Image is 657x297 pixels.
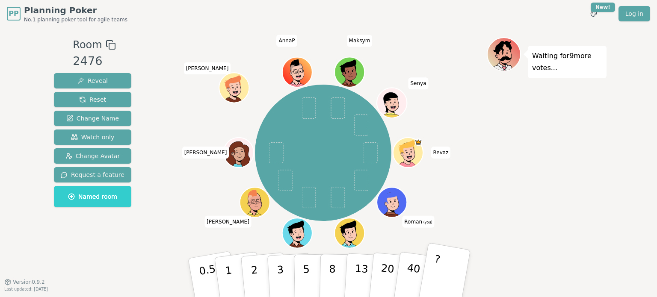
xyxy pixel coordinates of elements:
[347,35,373,47] span: Click to change your name
[73,53,115,70] div: 2476
[24,4,127,16] span: Planning Poker
[54,167,131,182] button: Request a feature
[61,171,124,179] span: Request a feature
[68,192,117,201] span: Named room
[54,73,131,88] button: Reveal
[408,77,428,89] span: Click to change your name
[79,95,106,104] span: Reset
[77,76,108,85] span: Reveal
[182,147,229,159] span: Click to change your name
[54,111,131,126] button: Change Name
[431,147,451,159] span: Click to change your name
[184,62,231,74] span: Click to change your name
[13,279,45,285] span: Version 0.9.2
[4,279,45,285] button: Version0.9.2
[7,4,127,23] a: PPPlanning PokerNo.1 planning poker tool for agile teams
[619,6,650,21] a: Log in
[422,221,432,224] span: (you)
[73,37,102,53] span: Room
[24,16,127,23] span: No.1 planning poker tool for agile teams
[586,6,601,21] button: New!
[378,188,406,216] button: Click to change your avatar
[66,114,119,123] span: Change Name
[4,287,48,291] span: Last updated: [DATE]
[532,50,602,74] p: Waiting for 9 more votes...
[54,129,131,145] button: Watch only
[591,3,615,12] div: New!
[54,92,131,107] button: Reset
[277,35,297,47] span: Click to change your name
[414,138,422,146] span: Revaz is the host
[54,186,131,207] button: Named room
[71,133,115,141] span: Watch only
[402,216,434,228] span: Click to change your name
[9,9,18,19] span: PP
[65,152,120,160] span: Change Avatar
[54,148,131,164] button: Change Avatar
[204,216,252,228] span: Click to change your name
